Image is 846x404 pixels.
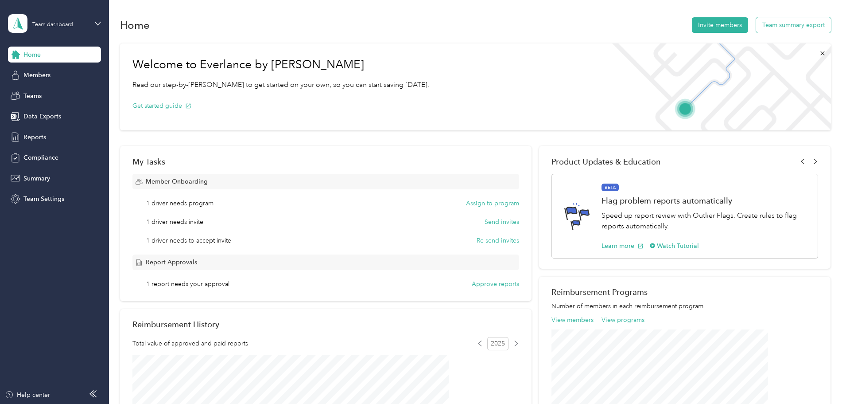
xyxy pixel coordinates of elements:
[551,157,661,166] span: Product Updates & Education
[23,174,50,183] span: Summary
[551,302,818,311] p: Number of members in each reimbursement program.
[146,236,231,245] span: 1 driver needs to accept invite
[756,17,831,33] button: Team summary export
[23,194,64,204] span: Team Settings
[602,184,619,192] span: BETA
[602,210,808,232] p: Speed up report review with Outlier Flags. Create rules to flag reports automatically.
[146,217,203,227] span: 1 driver needs invite
[487,337,508,350] span: 2025
[23,91,42,101] span: Teams
[602,315,644,325] button: View programs
[132,101,191,110] button: Get started guide
[602,241,644,251] button: Learn more
[602,196,808,205] h1: Flag problem reports automatically
[132,58,429,72] h1: Welcome to Everlance by [PERSON_NAME]
[146,279,229,289] span: 1 report needs your approval
[650,241,699,251] button: Watch Tutorial
[692,17,748,33] button: Invite members
[23,50,41,59] span: Home
[485,217,519,227] button: Send invites
[477,236,519,245] button: Re-send invites
[551,315,594,325] button: View members
[120,20,150,30] h1: Home
[146,177,208,186] span: Member Onboarding
[603,43,830,130] img: Welcome to everlance
[472,279,519,289] button: Approve reports
[132,79,429,90] p: Read our step-by-[PERSON_NAME] to get started on your own, so you can start saving [DATE].
[796,354,846,404] iframe: Everlance-gr Chat Button Frame
[5,390,50,400] button: Help center
[146,258,197,267] span: Report Approvals
[23,71,50,80] span: Members
[23,112,61,121] span: Data Exports
[23,153,58,162] span: Compliance
[466,199,519,208] button: Assign to program
[551,287,818,297] h2: Reimbursement Programs
[132,320,219,329] h2: Reimbursement History
[32,22,73,27] div: Team dashboard
[146,199,213,208] span: 1 driver needs program
[132,157,519,166] div: My Tasks
[23,133,46,142] span: Reports
[132,339,248,348] span: Total value of approved and paid reports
